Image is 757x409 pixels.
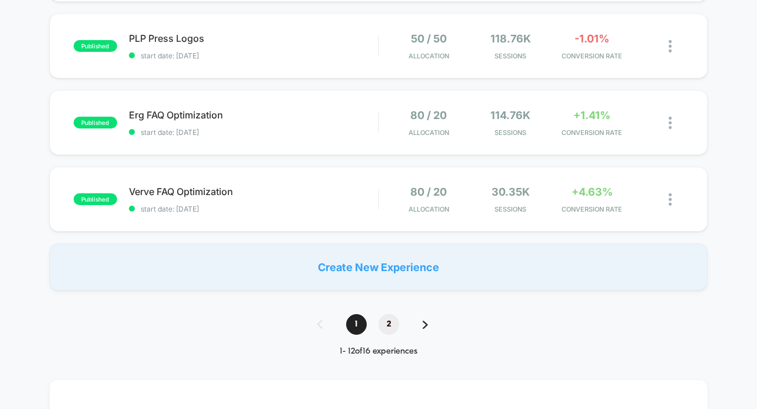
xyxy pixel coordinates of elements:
[378,314,399,335] span: 2
[573,109,610,121] span: +1.41%
[554,205,630,213] span: CONVERSION RATE
[490,32,531,45] span: 118.76k
[423,321,428,329] img: pagination forward
[129,109,378,121] span: Erg FAQ Optimization
[669,40,672,52] img: close
[575,32,609,45] span: -1.01%
[669,117,672,129] img: close
[554,128,630,137] span: CONVERSION RATE
[490,109,530,121] span: 114.76k
[473,205,549,213] span: Sessions
[409,52,449,60] span: Allocation
[74,40,117,52] span: published
[74,117,117,128] span: published
[129,32,378,44] span: PLP Press Logos
[410,109,447,121] span: 80 / 20
[669,193,672,206] img: close
[129,51,378,60] span: start date: [DATE]
[473,52,549,60] span: Sessions
[346,314,367,335] span: 1
[554,52,630,60] span: CONVERSION RATE
[572,186,613,198] span: +4.63%
[409,128,449,137] span: Allocation
[492,186,530,198] span: 30.35k
[49,243,708,291] div: Create New Experience
[411,32,447,45] span: 50 / 50
[409,205,449,213] span: Allocation
[473,128,549,137] span: Sessions
[129,204,378,213] span: start date: [DATE]
[129,128,378,137] span: start date: [DATE]
[129,186,378,197] span: Verve FAQ Optimization
[306,347,451,357] div: 1 - 12 of 16 experiences
[410,186,447,198] span: 80 / 20
[74,193,117,205] span: published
